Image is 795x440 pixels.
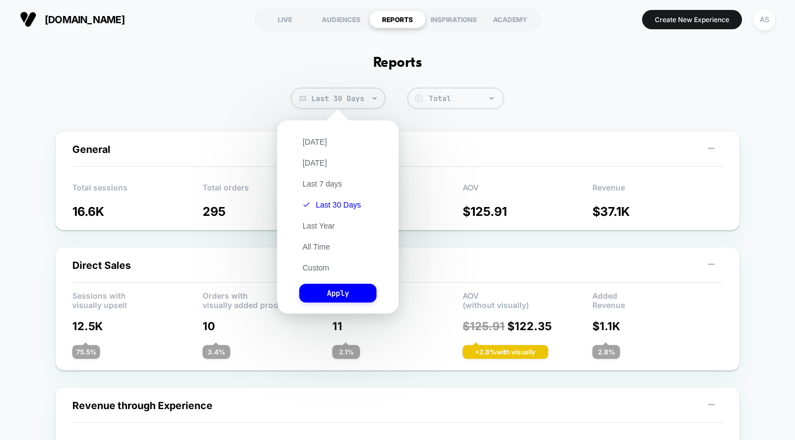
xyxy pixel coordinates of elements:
[300,96,306,101] img: calendar
[490,97,494,99] img: end
[592,204,723,219] p: $ 37.1K
[313,10,369,28] div: AUDIENCES
[72,259,131,271] span: Direct Sales
[203,291,333,308] p: Orders with visually added products
[463,204,593,219] p: $ 125.91
[45,14,125,25] span: [DOMAIN_NAME]
[463,320,593,333] p: $ 122.35
[429,94,498,103] div: Total
[72,400,213,411] span: Revenue through Experience
[299,221,338,231] button: Last Year
[463,345,548,359] div: + 2.8 % with visually
[299,158,330,168] button: [DATE]
[72,144,110,155] span: General
[72,204,203,219] p: 16.6K
[299,179,346,189] button: Last 7 days
[20,11,36,28] img: Visually logo
[72,183,203,199] p: Total sessions
[482,10,538,28] div: ACADEMY
[291,88,385,109] span: Last 30 Days
[203,204,333,219] p: 295
[463,291,593,308] p: AOV (without visually)
[203,320,333,333] p: 10
[592,320,723,333] p: $ 1.1K
[426,10,482,28] div: INSPIRATIONS
[417,96,420,101] tspan: $
[72,345,100,359] div: 75.5 %
[332,320,463,333] p: 11
[299,284,377,303] button: Apply
[642,10,742,29] button: Create New Experience
[299,137,330,147] button: [DATE]
[592,345,620,359] div: 2.8 %
[203,183,333,199] p: Total orders
[373,97,377,99] img: end
[257,10,313,28] div: LIVE
[754,9,775,30] div: AS
[592,183,723,199] p: Revenue
[299,263,332,273] button: Custom
[72,291,203,308] p: Sessions with visually upsell
[332,345,360,359] div: 2.1 %
[369,10,426,28] div: REPORTS
[72,320,203,333] p: 12.5K
[299,200,364,210] button: Last 30 Days
[373,55,422,71] h1: Reports
[463,183,593,199] p: AOV
[592,291,723,308] p: Added Revenue
[750,8,778,31] button: AS
[203,345,230,359] div: 3.4 %
[17,10,128,28] button: [DOMAIN_NAME]
[299,242,333,252] button: All Time
[463,320,505,333] span: $ 125.91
